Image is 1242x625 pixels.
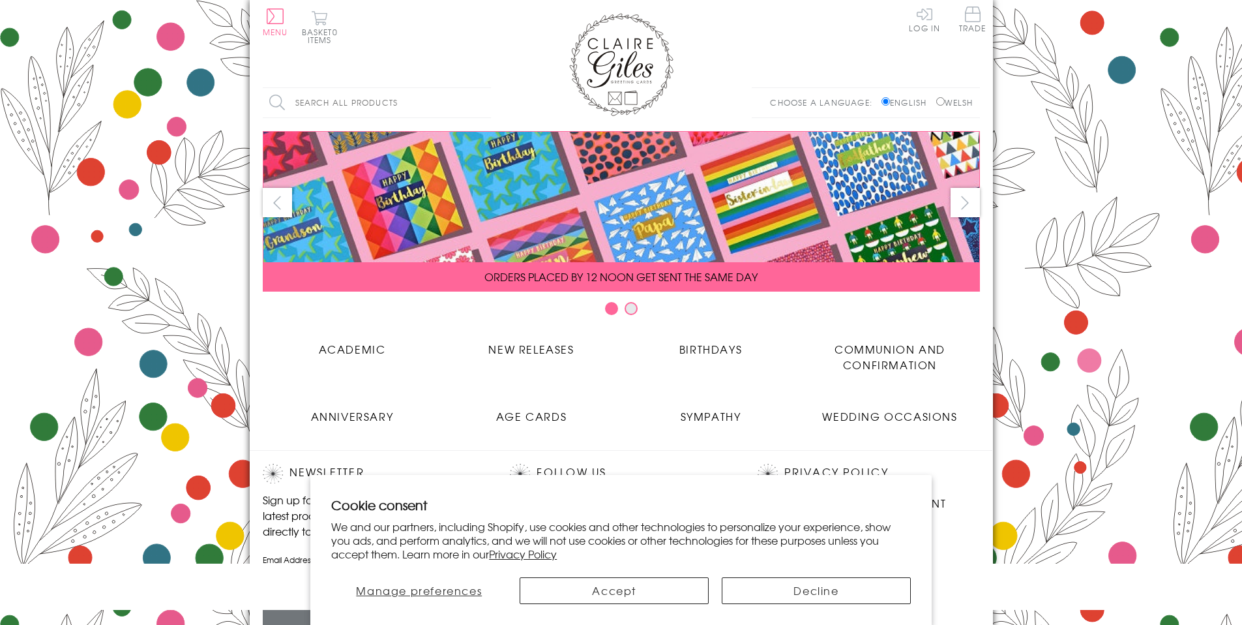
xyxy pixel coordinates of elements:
span: Birthdays [679,341,742,357]
h2: Cookie consent [331,496,911,514]
button: Accept [520,577,709,604]
span: ORDERS PLACED BY 12 NOON GET SENT THE SAME DAY [484,269,758,284]
span: Wedding Occasions [822,408,957,424]
p: We and our partners, including Shopify, use cookies and other technologies to personalize your ex... [331,520,911,560]
span: Age Cards [496,408,567,424]
button: Decline [722,577,911,604]
a: Wedding Occasions [801,399,980,424]
input: Search all products [263,88,491,117]
a: Privacy Policy [784,464,888,481]
span: 0 items [308,26,338,46]
span: New Releases [488,341,574,357]
a: Age Cards [442,399,621,424]
button: Carousel Page 2 [625,302,638,315]
p: Sign up for our newsletter to receive the latest product launches, news and offers directly to yo... [263,492,484,539]
button: prev [263,188,292,217]
a: Log In [909,7,940,32]
a: Anniversary [263,399,442,424]
a: Privacy Policy [489,546,557,562]
h2: Newsletter [263,464,484,483]
label: Welsh [936,97,973,108]
a: New Releases [442,331,621,357]
label: English [881,97,933,108]
input: Welsh [936,97,945,106]
h2: Follow Us [510,464,732,483]
span: Academic [319,341,386,357]
span: Communion and Confirmation [835,341,945,373]
button: Menu [263,8,288,36]
a: Academic [263,331,442,357]
span: Sympathy [681,408,741,424]
button: Manage preferences [331,577,507,604]
input: English [881,97,890,106]
label: Email Address [263,554,484,566]
a: Trade [959,7,986,35]
a: Sympathy [621,399,801,424]
a: Communion and Confirmation [801,331,980,373]
span: Anniversary [311,408,394,424]
span: Manage preferences [356,583,482,598]
button: Basket0 items [302,10,338,44]
div: Carousel Pagination [263,301,980,322]
button: Carousel Page 1 (Current Slide) [605,302,618,315]
button: next [951,188,980,217]
span: Trade [959,7,986,32]
img: Claire Giles Greetings Cards [569,13,673,116]
span: Menu [263,26,288,38]
input: Search [478,88,491,117]
a: Birthdays [621,331,801,357]
p: Choose a language: [770,97,879,108]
